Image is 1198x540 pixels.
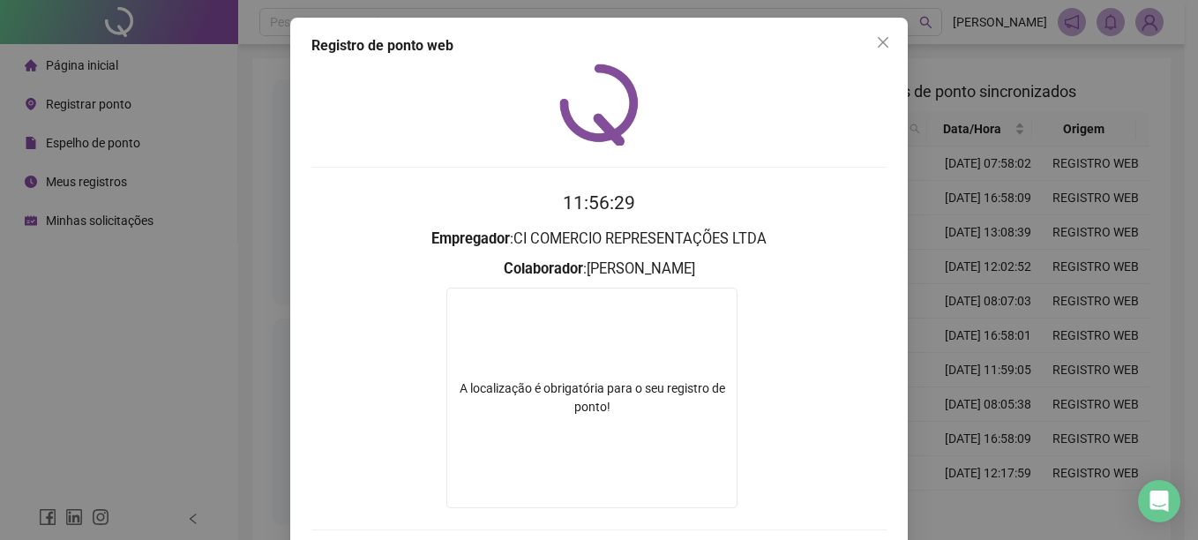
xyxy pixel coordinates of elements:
[876,35,890,49] span: close
[559,64,639,146] img: QRPoint
[1138,480,1180,522] div: Open Intercom Messenger
[311,228,887,251] h3: : CI COMERCIO REPRESENTAÇÕES LTDA
[311,35,887,56] div: Registro de ponto web
[431,230,510,247] strong: Empregador
[504,260,583,277] strong: Colaborador
[563,192,635,214] time: 11:56:29
[447,379,737,416] div: A localização é obrigatória para o seu registro de ponto!
[869,28,897,56] button: Close
[311,258,887,281] h3: : [PERSON_NAME]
